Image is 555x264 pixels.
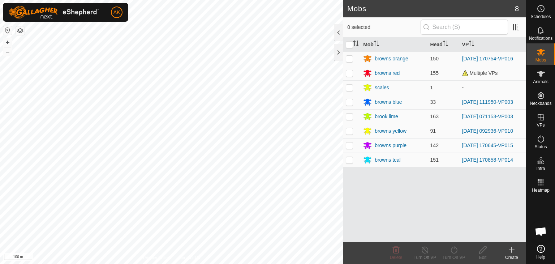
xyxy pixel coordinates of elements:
[468,254,497,261] div: Edit
[532,188,550,192] span: Heatmap
[375,156,401,164] div: browns teal
[443,42,448,47] p-sorticon: Activate to sort
[459,80,526,95] td: -
[536,255,545,259] span: Help
[459,38,526,52] th: VP
[462,70,498,76] span: Multiple VPs
[143,255,170,261] a: Privacy Policy
[430,85,433,90] span: 1
[469,42,474,47] p-sorticon: Activate to sort
[353,42,359,47] p-sorticon: Activate to sort
[529,36,552,41] span: Notifications
[3,47,12,56] button: –
[430,99,436,105] span: 33
[430,70,439,76] span: 155
[3,38,12,47] button: +
[390,255,403,260] span: Delete
[421,20,508,35] input: Search (S)
[535,58,546,62] span: Mobs
[534,145,547,149] span: Status
[515,3,519,14] span: 8
[360,38,427,52] th: Mob
[113,9,120,16] span: AK
[375,127,406,135] div: browns yellow
[430,157,439,163] span: 151
[375,98,402,106] div: browns blue
[347,24,420,31] span: 0 selected
[462,128,513,134] a: [DATE] 092936-VP010
[462,114,513,119] a: [DATE] 071153-VP003
[347,4,515,13] h2: Mobs
[427,38,459,52] th: Head
[16,26,25,35] button: Map Layers
[374,42,379,47] p-sorticon: Activate to sort
[410,254,439,261] div: Turn Off VP
[430,128,436,134] span: 91
[439,254,468,261] div: Turn On VP
[526,242,555,262] a: Help
[533,80,548,84] span: Animals
[462,157,513,163] a: [DATE] 170858-VP014
[530,14,551,19] span: Schedules
[375,84,389,91] div: scales
[430,56,439,61] span: 150
[536,166,545,171] span: Infra
[462,56,513,61] a: [DATE] 170754-VP016
[530,101,551,106] span: Neckbands
[9,6,99,19] img: Gallagher Logo
[462,142,513,148] a: [DATE] 170645-VP015
[375,113,398,120] div: brook lime
[375,69,400,77] div: browns red
[375,142,406,149] div: browns purple
[3,26,12,35] button: Reset Map
[497,254,526,261] div: Create
[462,99,513,105] a: [DATE] 111950-VP003
[375,55,408,63] div: browns orange
[530,221,552,242] a: Open chat
[430,142,439,148] span: 142
[430,114,439,119] span: 163
[178,255,200,261] a: Contact Us
[537,123,545,127] span: VPs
